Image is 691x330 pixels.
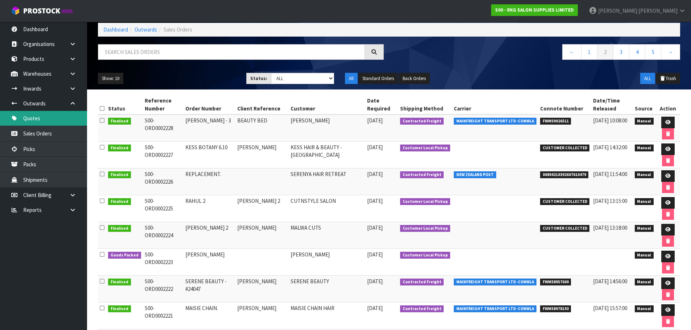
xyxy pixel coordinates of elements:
span: Manual [635,118,654,125]
th: Action [655,95,680,114]
td: S00-ORD0002227 [143,142,184,168]
span: [DATE] 11:54:00 [593,171,627,177]
td: [PERSON_NAME] [184,249,235,276]
th: Shipping Method [398,95,452,114]
span: NEW ZEALAND POST [454,171,496,179]
span: Manual [635,171,654,179]
span: Manual [635,198,654,205]
a: → [661,44,680,60]
span: Customer Local Pickup [400,252,451,259]
span: [DATE] [367,251,383,258]
td: S00-ORD0002228 [143,114,184,142]
th: Status [106,95,143,114]
td: CUTNSTYLE SALON [289,195,365,222]
span: Finalised [108,118,131,125]
th: Connote Number [538,95,592,114]
td: S00-ORD0002222 [143,276,184,302]
td: BEAUTY BED [235,114,289,142]
span: [DATE] 10:08:00 [593,117,627,124]
a: 3 [613,44,629,60]
span: Customer Local Pickup [400,225,451,232]
img: cube-alt.png [11,6,20,15]
span: Finalised [108,279,131,286]
span: MAINFREIGHT TRANSPORT LTD -CONWLA [454,279,536,286]
td: [PERSON_NAME] - 3 [184,114,235,142]
td: SERENE BEAUTY [289,276,365,302]
td: S00-ORD0002225 [143,195,184,222]
span: ProStock [23,6,60,16]
th: Client Reference [235,95,289,114]
td: MALWA CUTS [289,222,365,249]
th: Customer [289,95,365,114]
a: Outwards [135,26,157,33]
a: S00 - RKG SALON SUPPLIES LIMITED [491,4,578,16]
a: ← [562,44,581,60]
td: [PERSON_NAME] 2 [184,222,235,249]
a: Dashboard [103,26,128,33]
td: KESS BOTANY 6.10 [184,142,235,168]
span: Finalised [108,198,131,205]
span: [DATE] [367,171,383,177]
button: All [345,73,358,84]
td: [PERSON_NAME] [235,276,289,302]
span: Manual [635,305,654,313]
span: Manual [635,252,654,259]
span: FWM59026511 [540,118,571,125]
th: Reference Number [143,95,184,114]
td: MAISIE CHAIN. [184,302,235,329]
td: [PERSON_NAME] [289,249,365,276]
button: Trash [656,73,680,84]
span: CUSTOMER COLLECTED [540,225,590,232]
td: S00-ORD0002221 [143,302,184,329]
span: FWM58978193 [540,305,571,313]
td: [PERSON_NAME] [289,114,365,142]
button: Show: 10 [98,73,123,84]
a: 2 [597,44,613,60]
span: [DATE] 13:18:00 [593,224,627,231]
span: Contracted Freight [400,305,444,313]
span: Contracted Freight [400,279,444,286]
a: 4 [629,44,645,60]
a: 1 [581,44,597,60]
span: 00894210392607610479 [540,171,589,179]
button: ALL [640,73,655,84]
span: Finalised [108,145,131,152]
strong: S00 - RKG SALON SUPPLIES LIMITED [495,7,574,13]
strong: Status: [250,75,267,82]
span: [DATE] [367,305,383,312]
th: Carrier [452,95,538,114]
span: Customer Local Pickup [400,145,451,152]
span: [DATE] [367,224,383,231]
th: Order Number [184,95,235,114]
span: Customer Local Pickup [400,198,451,205]
a: 5 [645,44,661,60]
span: Goods Packed [108,252,141,259]
span: Finalised [108,171,131,179]
input: Search sales orders [98,44,365,60]
td: RAHUL 2 [184,195,235,222]
th: Date Required [365,95,398,114]
td: MAISIE CHAIN HAIR [289,302,365,329]
th: Date/Time Released [591,95,633,114]
span: [DATE] 15:57:00 [593,305,627,312]
button: Back Orders [399,73,430,84]
span: FWM58957600 [540,279,571,286]
span: [DATE] [367,144,383,151]
span: MAINFREIGHT TRANSPORT LTD -CONWLA [454,305,536,313]
span: CUSTOMER COLLECTED [540,145,590,152]
span: [DATE] [367,117,383,124]
nav: Page navigation [395,44,680,62]
button: Standard Orders [358,73,398,84]
span: [DATE] 14:32:00 [593,144,627,151]
td: [PERSON_NAME] [235,142,289,168]
span: [DATE] 13:15:00 [593,197,627,204]
span: [PERSON_NAME] [598,7,637,14]
small: WMS [62,8,73,15]
span: Manual [635,145,654,152]
td: REPLACEMENT. [184,168,235,195]
span: [DATE] [367,197,383,204]
span: Sales Orders [164,26,192,33]
td: [PERSON_NAME] 2 [235,195,289,222]
span: CUSTOMER COLLECTED [540,198,590,205]
td: [PERSON_NAME] [235,222,289,249]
